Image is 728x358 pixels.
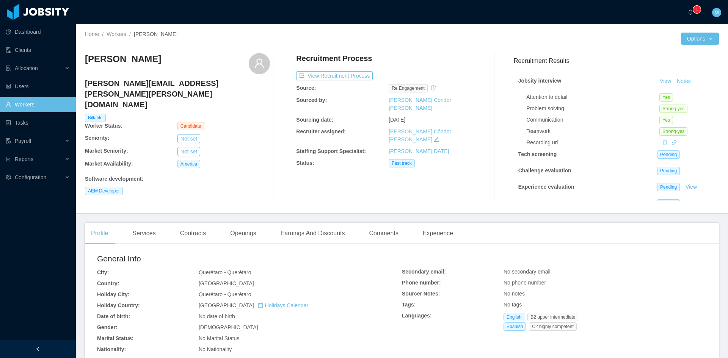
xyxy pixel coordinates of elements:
button: icon: exportView Recruitment Process [296,71,373,80]
span: Fast track [389,159,415,167]
b: Languages: [402,313,432,319]
span: Candidate [177,122,204,130]
a: icon: link [672,139,677,145]
a: icon: profileTasks [6,115,70,130]
i: icon: file-protect [6,138,11,144]
div: Experience [417,223,459,244]
b: Market Availability: [85,161,133,167]
span: No phone number [504,280,546,286]
div: Contracts [174,223,212,244]
strong: Tech screening [518,151,557,157]
button: Not set [177,134,200,143]
i: icon: edit [434,137,439,142]
a: icon: robotUsers [6,79,70,94]
b: Seniority: [85,135,110,141]
span: America [177,160,200,168]
b: Software development : [85,176,143,182]
h4: [PERSON_NAME][EMAIL_ADDRESS][PERSON_NAME][PERSON_NAME][DOMAIN_NAME] [85,78,270,110]
span: / [102,31,104,37]
a: [PERSON_NAME] Cóndor [PERSON_NAME] [389,97,451,111]
b: Tags: [402,302,416,308]
span: English [504,313,524,321]
strong: Approval [518,200,541,206]
b: Source: [296,85,316,91]
a: Home [85,31,99,37]
div: Services [126,223,162,244]
strong: Jobsity interview [518,78,562,84]
span: Pending [657,183,680,191]
span: Querétaro - Querétaro [199,291,251,297]
span: No notes [504,291,525,297]
span: [GEOGRAPHIC_DATA] [199,302,308,308]
span: [DATE] [389,117,405,123]
div: Copy [662,139,668,147]
span: Pending [657,167,680,175]
button: Optionsicon: down [681,33,719,45]
button: Not set [177,147,200,156]
span: [GEOGRAPHIC_DATA] [199,280,254,286]
div: Teamwork [526,127,659,135]
a: [PERSON_NAME] Cóndor [PERSON_NAME] [389,128,451,142]
div: Problem solving [526,105,659,113]
i: icon: user [254,58,265,69]
a: View [683,184,700,190]
i: icon: setting [6,175,11,180]
span: / [129,31,131,37]
div: Communication [526,116,659,124]
b: Worker Status: [85,123,122,129]
span: B2 upper intermediate [527,313,578,321]
button: Notes [674,77,694,86]
span: Reports [15,156,33,162]
span: Configuration [15,174,46,180]
span: M [714,8,719,17]
div: Earnings And Discounts [275,223,351,244]
i: icon: history [431,85,436,91]
span: Yes [659,116,673,124]
strong: Challenge evaluation [518,167,571,174]
h4: Recruitment Process [296,53,372,64]
a: Workers [107,31,126,37]
a: icon: calendarHolidays Calendar [258,302,308,308]
span: [PERSON_NAME] [134,31,177,37]
div: Openings [224,223,262,244]
strong: Experience evaluation [518,184,574,190]
h3: [PERSON_NAME] [85,53,161,65]
div: Profile [85,223,114,244]
b: Recruiter assigned: [296,128,346,134]
b: Country: [97,280,119,286]
b: Gender: [97,324,118,330]
a: icon: userWorkers [6,97,70,112]
a: View [657,78,674,84]
div: No tags [504,301,707,309]
a: icon: auditClients [6,42,70,58]
span: Strong-yes [659,105,687,113]
i: icon: line-chart [6,156,11,162]
b: Secondary email: [402,269,446,275]
div: Recording url [526,139,659,147]
b: Market Seniority: [85,148,128,154]
i: icon: link [672,140,677,145]
h2: General Info [97,253,402,265]
span: No Marital Status [199,335,239,341]
span: Strong-yes [659,127,687,136]
span: Billable [85,114,106,122]
i: icon: calendar [258,303,263,308]
b: Holiday Country: [97,302,140,308]
b: Date of birth: [97,313,130,319]
span: Allocation [15,65,38,71]
b: Sourcer Notes: [402,291,440,297]
span: Payroll [15,138,31,144]
div: Comments [363,223,405,244]
span: re engagement [389,84,428,92]
span: C2 highly competent [529,322,576,331]
b: Holiday City: [97,291,130,297]
b: Marital Status: [97,335,133,341]
h3: Recruitment Results [514,56,719,66]
p: 1 [696,6,698,13]
i: icon: copy [662,140,668,145]
a: icon: pie-chartDashboard [6,24,70,39]
a: [PERSON_NAME][DATE] [389,148,449,154]
span: No Nationality [199,346,232,352]
a: icon: exportView Recruitment Process [296,73,373,79]
span: AEM Developer [85,187,123,195]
